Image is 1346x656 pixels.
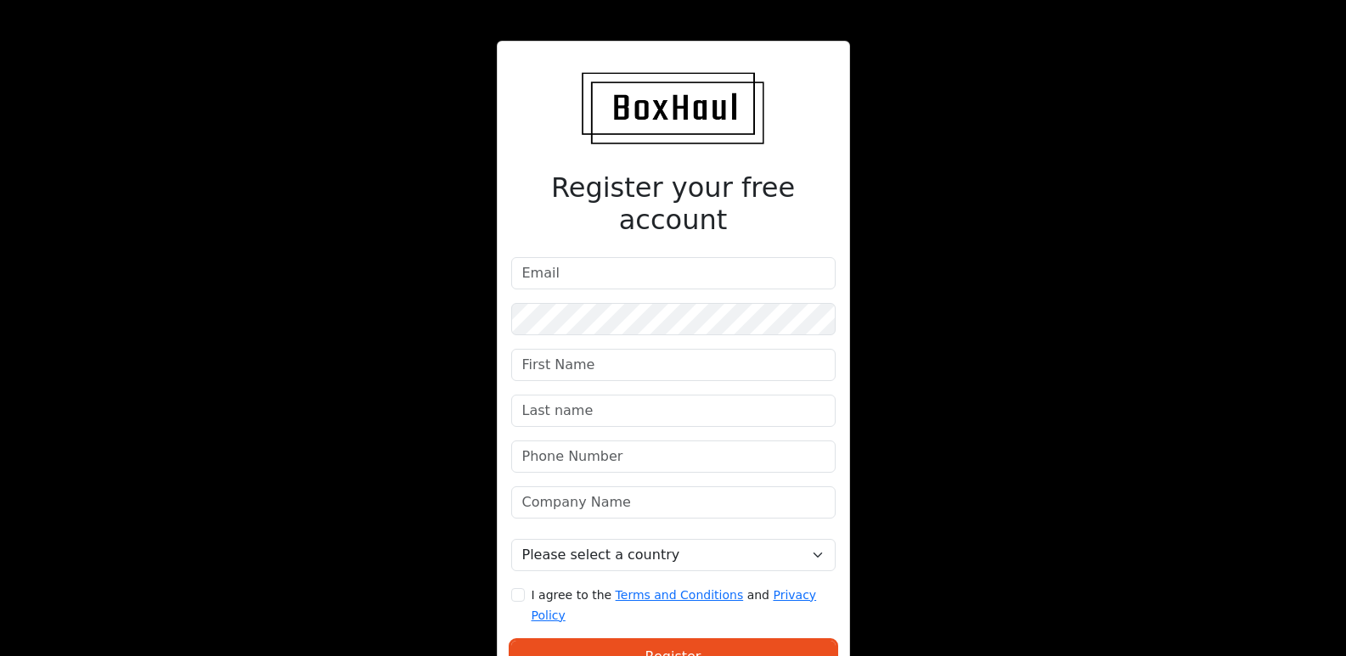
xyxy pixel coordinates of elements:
select: Select a country [511,539,836,571]
input: Last name [511,395,836,427]
h2: Register your free account [511,171,836,237]
small: I agree to the and [532,588,817,622]
a: Privacy Policy [532,588,817,622]
input: Email [511,257,836,289]
a: Terms and Conditions [616,588,744,602]
input: First Name [511,349,836,381]
input: Company Name [511,486,836,519]
input: Phone Number [511,440,836,473]
img: BoxHaul [582,72,763,144]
